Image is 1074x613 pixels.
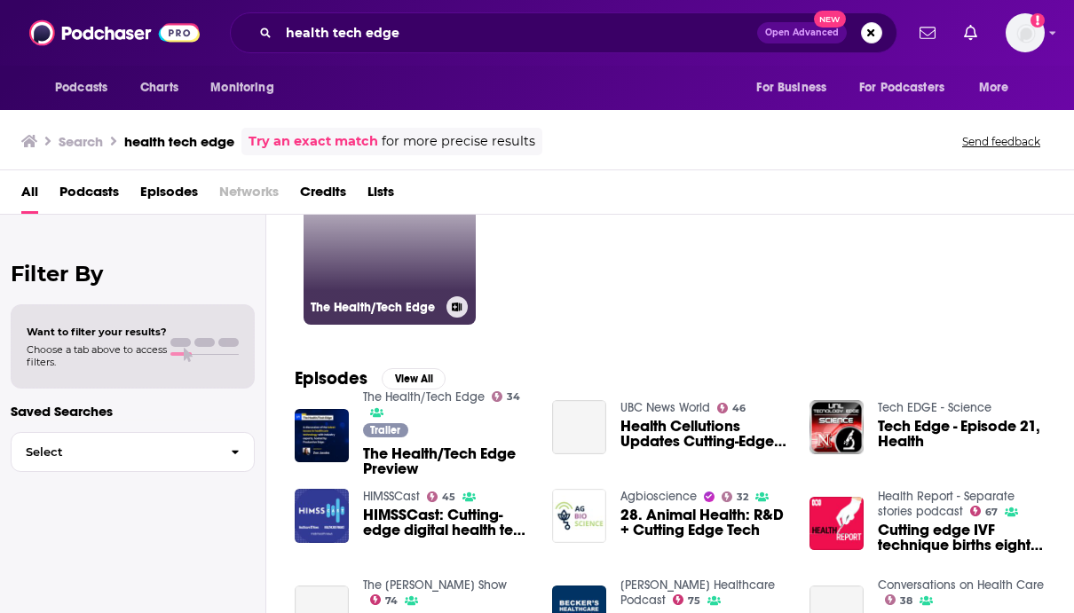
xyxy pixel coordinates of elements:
a: EpisodesView All [295,367,446,389]
a: Show notifications dropdown [957,18,984,48]
button: open menu [848,71,970,105]
button: open menu [744,71,849,105]
h3: Search [59,133,103,150]
button: View All [382,368,446,389]
span: 32 [737,493,748,501]
h2: Episodes [295,367,367,389]
span: 74 [385,597,398,605]
a: 46 [717,403,746,413]
span: for more precise results [382,131,535,152]
span: 38 [900,597,912,605]
button: open menu [43,71,130,105]
h3: health tech edge [124,133,234,150]
a: 75 [673,594,701,605]
span: 45 [442,493,455,501]
a: Health Cellutions Updates Cutting-Edge High Tech Health Optimization Services [552,400,606,454]
span: New [814,11,846,28]
img: Cutting edge IVF technique births eight healthy children [809,497,864,551]
button: Send feedback [957,134,1046,149]
img: Tech Edge - Episode 21, Health [809,400,864,454]
img: 28. Animal Health: R&D + Cutting Edge Tech [552,489,606,543]
button: open menu [198,71,296,105]
a: All [21,177,38,214]
a: Tech EDGE - Science [878,400,991,415]
input: Search podcasts, credits, & more... [279,19,757,47]
span: Networks [219,177,279,214]
span: Monitoring [210,75,273,100]
button: Open AdvancedNew [757,22,847,43]
img: Podchaser - Follow, Share and Rate Podcasts [29,16,200,50]
a: Tech Edge - Episode 21, Health [878,419,1046,449]
span: 75 [688,597,700,605]
a: HIMSSCast [363,489,420,504]
span: Logged in as weareheadstart [1006,13,1045,52]
a: The Health/Tech Edge Preview [363,446,531,476]
a: 38 [885,594,913,605]
a: Conversations on Health Care [878,578,1044,593]
img: User Profile [1006,13,1045,52]
a: 28. Animal Health: R&D + Cutting Edge Tech [620,507,788,538]
a: UBC News World [620,400,710,415]
span: 67 [985,508,998,516]
a: 19 [483,153,655,325]
img: HIMSSCast: Cutting-edge digital health tech enhances brain health [295,489,349,543]
a: 45 [427,491,456,502]
h2: Filter By [11,261,255,287]
a: Agbioscience [620,489,697,504]
a: The Health/Tech Edge [363,389,485,405]
a: The Dr. Gabrielle Lyon Show [363,578,507,593]
p: Saved Searches [11,403,255,420]
a: Becker’s Healthcare Podcast [620,578,775,608]
svg: Add a profile image [1031,13,1045,28]
span: For Podcasters [859,75,944,100]
span: Open Advanced [765,28,839,37]
h3: The Health/Tech Edge [311,300,439,315]
a: Try an exact match [249,131,378,152]
span: Choose a tab above to access filters. [27,343,167,368]
a: 74 [370,594,399,605]
a: Charts [129,71,189,105]
a: 32 [722,491,749,502]
a: HIMSSCast: Cutting-edge digital health tech enhances brain health [363,507,531,538]
span: 34 [507,393,520,401]
div: Search podcasts, credits, & more... [230,12,897,53]
img: The Health/Tech Edge Preview [295,409,349,463]
a: 67 [970,506,999,516]
a: Lists [367,177,394,214]
span: Want to filter your results? [27,326,167,338]
a: 34 [492,391,521,402]
a: Credits [300,177,346,214]
button: Select [11,432,255,472]
span: More [979,75,1009,100]
span: Trailer [370,425,400,436]
a: Health Report - Separate stories podcast [878,489,1015,519]
a: 34The Health/Tech Edge [304,153,476,325]
a: Podcasts [59,177,119,214]
button: open menu [967,71,1031,105]
span: 46 [732,405,746,413]
a: Episodes [140,177,198,214]
span: Select [12,446,217,458]
a: Show notifications dropdown [912,18,943,48]
a: Health Cellutions Updates Cutting-Edge High Tech Health Optimization Services [620,419,788,449]
span: Podcasts [55,75,107,100]
a: Cutting edge IVF technique births eight healthy children [878,523,1046,553]
button: Show profile menu [1006,13,1045,52]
